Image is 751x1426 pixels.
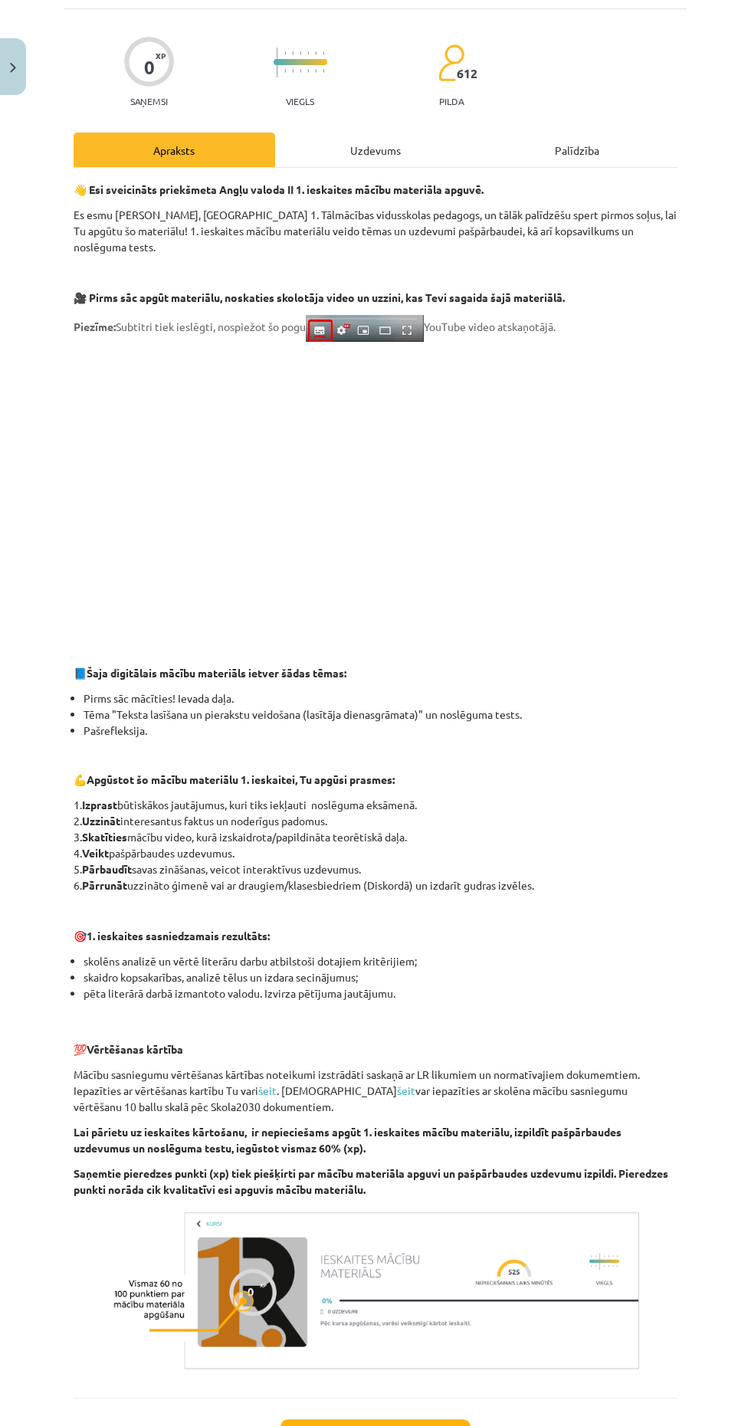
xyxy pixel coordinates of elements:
[277,48,278,77] img: icon-long-line-d9ea69661e0d244f92f715978eff75569469978d946b2353a9bb055b3ed8787d.svg
[82,830,127,844] b: Skatīties
[74,1166,668,1196] b: Saņemtie pieredzes punkti (xp) tiek piešķirti par mācību materiāla apguvi un pašpārbaudes uzdevum...
[82,814,120,828] b: Uzzināt
[74,665,677,681] p: 📘
[457,67,477,80] span: 612
[74,320,116,333] strong: Piezīme:
[476,133,677,167] div: Palīdzība
[87,1042,183,1056] b: Vērtēšanas kārtība
[84,953,677,969] li: skolēns analizē un vērtē literāru darbu atbilstoši dotajiem kritērijiem;
[74,928,677,944] p: 🎯
[307,69,309,73] img: icon-short-line-57e1e144782c952c97e751825c79c345078a6d821885a25fce030b3d8c18986b.svg
[74,772,677,788] p: 💪
[397,1083,415,1097] a: šeit
[84,969,677,985] li: skaidro kopsakarības, analizē tēlus un izdara secinājumus;
[315,51,316,55] img: icon-short-line-57e1e144782c952c97e751825c79c345078a6d821885a25fce030b3d8c18986b.svg
[87,929,270,942] strong: 1. ieskaites sasniedzamais rezultāts:
[315,69,316,73] img: icon-short-line-57e1e144782c952c97e751825c79c345078a6d821885a25fce030b3d8c18986b.svg
[74,797,677,893] p: 1. būtiskākos jautājumus, kuri tiks iekļauti noslēguma eksāmenā. 2. interesantus faktus un noderī...
[439,96,464,107] p: pilda
[74,1067,677,1115] p: Mācību sasniegumu vērtēšanas kārtības noteikumi izstrādāti saskaņā ar LR likumiem un normatīvajie...
[292,69,294,73] img: icon-short-line-57e1e144782c952c97e751825c79c345078a6d821885a25fce030b3d8c18986b.svg
[284,69,286,73] img: icon-short-line-57e1e144782c952c97e751825c79c345078a6d821885a25fce030b3d8c18986b.svg
[307,51,309,55] img: icon-short-line-57e1e144782c952c97e751825c79c345078a6d821885a25fce030b3d8c18986b.svg
[82,846,109,860] b: Veikt
[84,723,677,739] li: Pašrefleksija.
[74,320,556,333] span: Subtitri tiek ieslēgti, nospiežot šo pogu YouTube video atskaņotājā.
[156,51,166,60] span: XP
[275,133,477,167] div: Uzdevums
[284,51,286,55] img: icon-short-line-57e1e144782c952c97e751825c79c345078a6d821885a25fce030b3d8c18986b.svg
[300,51,301,55] img: icon-short-line-57e1e144782c952c97e751825c79c345078a6d821885a25fce030b3d8c18986b.svg
[74,1125,621,1155] b: Lai pārietu uz ieskaites kārtošanu, ir nepieciešams apgūt 1. ieskaites mācību materiālu, izpildīt...
[82,878,127,892] b: Pārrunāt
[258,1083,277,1097] a: šeit
[82,862,132,876] b: Pārbaudīt
[74,290,565,304] strong: 🎥 Pirms sāc apgūt materiālu, noskaties skolotāja video un uzzini, kas Tevi sagaida šajā materiālā.
[292,51,294,55] img: icon-short-line-57e1e144782c952c97e751825c79c345078a6d821885a25fce030b3d8c18986b.svg
[286,96,314,107] p: Viegls
[74,133,275,167] div: Apraksts
[84,985,677,1018] li: pēta literārā darbā izmantoto valodu. Izvirza pētījuma jautājumu.
[144,57,155,78] div: 0
[74,207,677,255] p: Es esmu [PERSON_NAME], [GEOGRAPHIC_DATA] 1. Tālmācības vidusskolas pedagogs, un tālāk palīdzēšu s...
[82,798,117,811] b: Izprast
[84,706,677,723] li: Tēma "Teksta lasīšana un pierakstu veidošana (lasītāja dienasgrāmata)" un noslēguma tests.
[323,51,324,55] img: icon-short-line-57e1e144782c952c97e751825c79c345078a6d821885a25fce030b3d8c18986b.svg
[74,1025,677,1057] p: 💯
[84,690,677,706] li: Pirms sāc mācīties! Ievada daļa.
[300,69,301,73] img: icon-short-line-57e1e144782c952c97e751825c79c345078a6d821885a25fce030b3d8c18986b.svg
[438,44,464,82] img: students-c634bb4e5e11cddfef0936a35e636f08e4e9abd3cc4e673bd6f9a4125e45ecb1.svg
[124,96,174,107] p: Saņemsi
[74,182,484,196] strong: 👋 Esi sveicināts priekšmeta Angļu valoda II 1. ieskaites mācību materiāla apguvē.
[87,772,395,786] b: Apgūstot šo mācību materiālu 1. ieskaitei, Tu apgūsi prasmes:
[10,63,16,73] img: icon-close-lesson-0947bae3869378f0d4975bcd49f059093ad1ed9edebbc8119c70593378902aed.svg
[87,666,346,680] strong: Šaja digitālais mācību materiāls ietver šādas tēmas:
[323,69,324,73] img: icon-short-line-57e1e144782c952c97e751825c79c345078a6d821885a25fce030b3d8c18986b.svg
